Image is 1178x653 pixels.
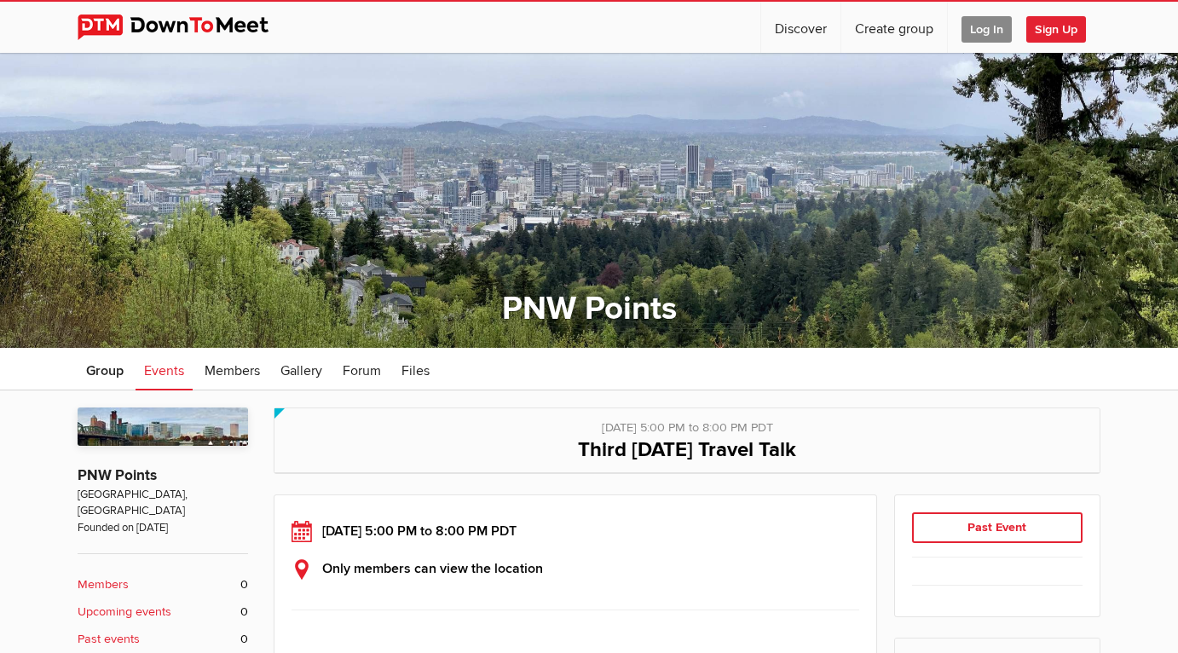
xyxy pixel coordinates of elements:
[393,348,438,390] a: Files
[912,512,1083,543] div: Past Event
[78,630,248,649] a: Past events 0
[280,362,322,379] span: Gallery
[78,407,248,447] img: PNW Points
[322,560,543,577] b: Only members can view the location
[961,16,1012,43] span: Log In
[205,362,260,379] span: Members
[578,437,796,462] span: Third [DATE] Travel Talk
[240,603,248,621] span: 0
[78,630,140,649] b: Past events
[78,520,248,536] span: Founded on [DATE]
[1026,2,1100,53] a: Sign Up
[78,487,248,520] span: [GEOGRAPHIC_DATA], [GEOGRAPHIC_DATA]
[240,630,248,649] span: 0
[78,603,171,621] b: Upcoming events
[334,348,390,390] a: Forum
[502,289,677,328] a: PNW Points
[1026,16,1086,43] span: Sign Up
[136,348,193,390] a: Events
[86,362,124,379] span: Group
[948,2,1025,53] a: Log In
[78,575,129,594] b: Members
[343,362,381,379] span: Forum
[78,575,248,594] a: Members 0
[78,348,132,390] a: Group
[761,2,840,53] a: Discover
[196,348,269,390] a: Members
[240,575,248,594] span: 0
[78,603,248,621] a: Upcoming events 0
[78,466,157,484] a: PNW Points
[144,362,184,379] span: Events
[272,348,331,390] a: Gallery
[78,14,295,40] img: DownToMeet
[292,521,859,541] div: [DATE] 5:00 PM to 8:00 PM PDT
[401,362,430,379] span: Files
[841,2,947,53] a: Create group
[292,408,1083,437] div: [DATE] 5:00 PM to 8:00 PM PDT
